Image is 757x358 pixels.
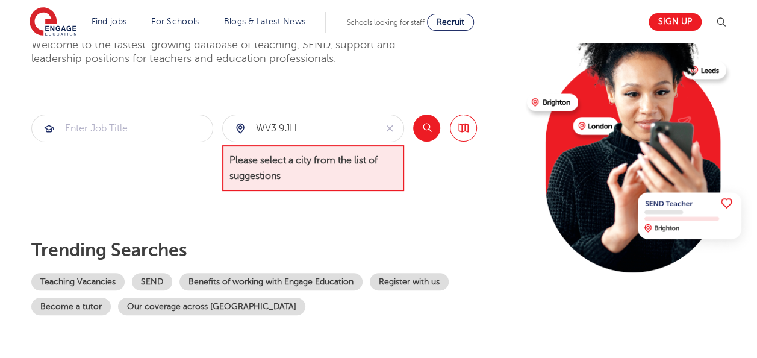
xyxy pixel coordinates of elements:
a: Teaching Vacancies [31,273,125,290]
a: Find jobs [92,17,127,26]
span: Recruit [437,17,464,27]
a: Become a tutor [31,298,111,315]
input: Submit [223,115,376,142]
a: Blogs & Latest News [224,17,306,26]
p: Welcome to the fastest-growing database of teaching, SEND, support and leadership positions for t... [31,38,429,66]
button: Search [413,115,440,142]
a: SEND [132,273,172,290]
a: Our coverage across [GEOGRAPHIC_DATA] [118,298,305,315]
input: Submit [32,115,213,142]
a: Recruit [427,14,474,31]
a: Register with us [370,273,449,290]
a: For Schools [151,17,199,26]
div: Submit [31,115,213,142]
span: Schools looking for staff [347,18,425,27]
span: Please select a city from the list of suggestions [222,145,404,192]
a: Benefits of working with Engage Education [179,273,363,290]
img: Engage Education [30,7,76,37]
p: Trending searches [31,239,517,261]
a: Sign up [649,13,702,31]
div: Submit [222,115,404,142]
button: Clear [376,115,403,142]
